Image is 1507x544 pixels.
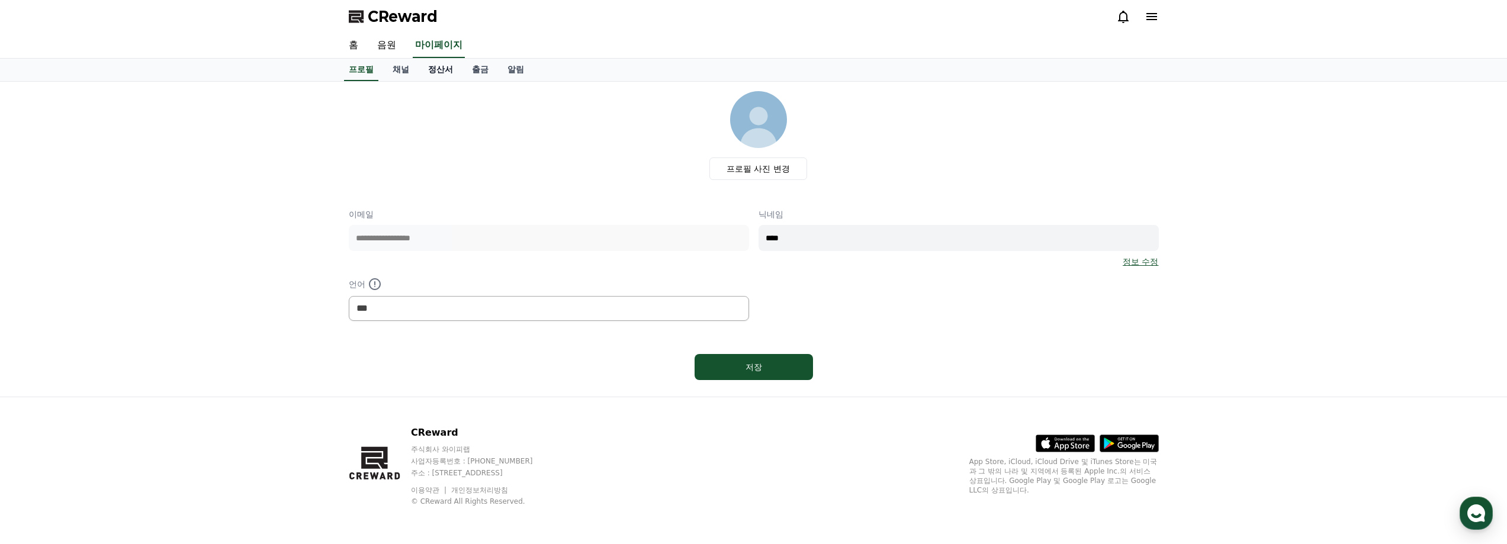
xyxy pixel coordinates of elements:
div: 저장 [718,361,789,373]
a: CReward [349,7,438,26]
span: 설정 [183,393,197,403]
a: 개인정보처리방침 [451,486,508,494]
a: 정보 수정 [1123,256,1158,268]
a: 대화 [78,375,153,405]
p: CReward [411,426,555,440]
span: 홈 [37,393,44,403]
p: 언어 [349,277,749,291]
a: 정산서 [419,59,462,81]
a: 설정 [153,375,227,405]
img: profile_image [730,91,787,148]
label: 프로필 사진 변경 [709,157,807,180]
p: App Store, iCloud, iCloud Drive 및 iTunes Store는 미국과 그 밖의 나라 및 지역에서 등록된 Apple Inc.의 서비스 상표입니다. Goo... [969,457,1159,495]
a: 알림 [498,59,534,81]
p: 주소 : [STREET_ADDRESS] [411,468,555,478]
span: 대화 [108,394,123,403]
p: 닉네임 [759,208,1159,220]
span: CReward [368,7,438,26]
p: © CReward All Rights Reserved. [411,497,555,506]
p: 이메일 [349,208,749,220]
a: 이용약관 [411,486,448,494]
a: 채널 [383,59,419,81]
a: 음원 [368,33,406,58]
a: 홈 [4,375,78,405]
p: 주식회사 와이피랩 [411,445,555,454]
a: 프로필 [344,59,378,81]
a: 마이페이지 [413,33,465,58]
a: 출금 [462,59,498,81]
a: 홈 [339,33,368,58]
button: 저장 [695,354,813,380]
p: 사업자등록번호 : [PHONE_NUMBER] [411,456,555,466]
